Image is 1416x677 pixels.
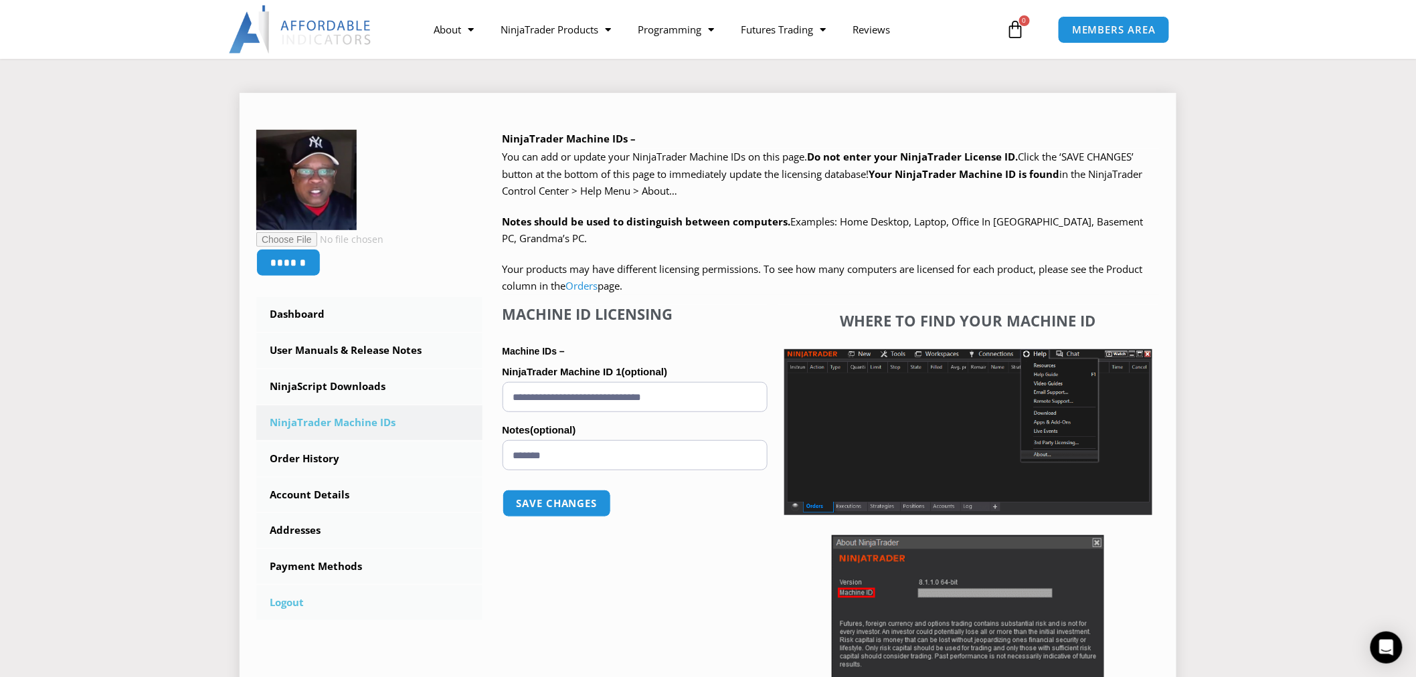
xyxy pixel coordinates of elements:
label: Notes [503,420,768,440]
a: About [420,14,487,45]
img: Screenshot 2025-01-17 1155544 | Affordable Indicators – NinjaTrader [784,349,1152,515]
img: 8b85ed69d1cd51746f0e9ff706fe6844e5d6565bde59d82df0b27a92c8b3e780 [256,130,357,230]
img: LogoAI | Affordable Indicators – NinjaTrader [229,5,373,54]
b: NinjaTrader Machine IDs – [503,132,636,145]
b: Do not enter your NinjaTrader License ID. [808,150,1019,163]
span: Your products may have different licensing permissions. To see how many computers are licensed fo... [503,262,1143,293]
label: NinjaTrader Machine ID 1 [503,362,768,382]
span: Click the ‘SAVE CHANGES’ button at the bottom of this page to immediately update the licensing da... [503,150,1143,197]
nav: Menu [420,14,1002,45]
span: (optional) [530,424,576,436]
a: 0 [986,10,1045,49]
a: Payment Methods [256,549,482,584]
span: You can add or update your NinjaTrader Machine IDs on this page. [503,150,808,163]
nav: Account pages [256,297,482,620]
a: NinjaScript Downloads [256,369,482,404]
a: Reviews [839,14,903,45]
a: Logout [256,585,482,620]
a: User Manuals & Release Notes [256,333,482,368]
span: (optional) [622,366,667,377]
a: Orders [566,279,598,292]
a: Addresses [256,513,482,548]
h4: Machine ID Licensing [503,305,768,322]
a: NinjaTrader Machine IDs [256,405,482,440]
a: MEMBERS AREA [1058,16,1170,43]
a: Programming [624,14,727,45]
h4: Where to find your Machine ID [784,312,1152,329]
span: 0 [1019,15,1030,26]
div: Open Intercom Messenger [1370,632,1403,664]
a: Dashboard [256,297,482,332]
a: Order History [256,442,482,476]
strong: Your NinjaTrader Machine ID is found [869,167,1060,181]
span: MEMBERS AREA [1072,25,1156,35]
button: Save changes [503,490,612,517]
span: Examples: Home Desktop, Laptop, Office In [GEOGRAPHIC_DATA], Basement PC, Grandma’s PC. [503,215,1144,246]
a: Account Details [256,478,482,512]
a: Futures Trading [727,14,839,45]
strong: Notes should be used to distinguish between computers. [503,215,791,228]
a: NinjaTrader Products [487,14,624,45]
strong: Machine IDs – [503,346,565,357]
